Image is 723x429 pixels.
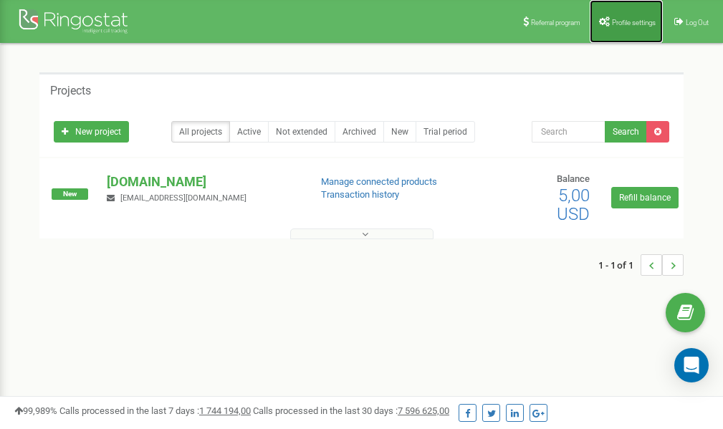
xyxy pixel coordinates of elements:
[253,405,449,416] span: Calls processed in the last 30 days :
[321,176,437,187] a: Manage connected products
[416,121,475,143] a: Trial period
[611,187,679,208] a: Refill balance
[268,121,335,143] a: Not extended
[598,254,641,276] span: 1 - 1 of 1
[612,19,656,26] span: Profile settings
[52,188,88,200] span: New
[531,19,580,26] span: Referral program
[199,405,251,416] u: 1 744 194,00
[50,85,91,97] h5: Projects
[557,173,590,184] span: Balance
[557,185,590,224] span: 5,00 USD
[54,121,129,143] a: New project
[229,121,269,143] a: Active
[686,19,709,26] span: Log Out
[107,173,297,191] p: [DOMAIN_NAME]
[598,240,684,290] nav: ...
[383,121,416,143] a: New
[605,121,647,143] button: Search
[59,405,251,416] span: Calls processed in the last 7 days :
[171,121,230,143] a: All projects
[14,405,57,416] span: 99,989%
[532,121,605,143] input: Search
[674,348,709,382] div: Open Intercom Messenger
[321,189,399,200] a: Transaction history
[398,405,449,416] u: 7 596 625,00
[120,193,246,203] span: [EMAIL_ADDRESS][DOMAIN_NAME]
[335,121,384,143] a: Archived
